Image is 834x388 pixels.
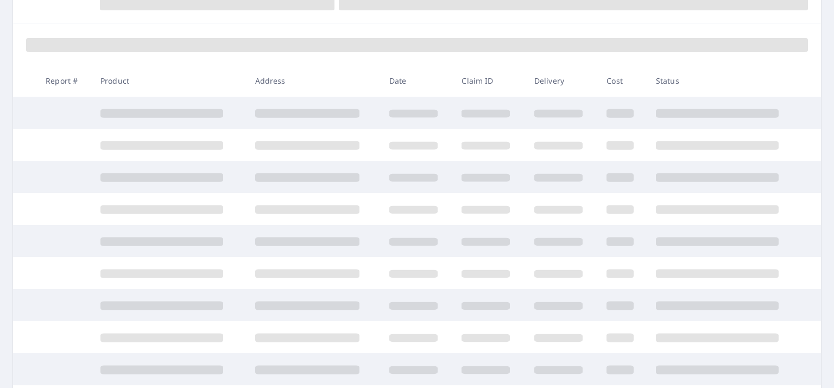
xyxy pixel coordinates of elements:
th: Report # [37,65,92,97]
th: Date [381,65,453,97]
th: Status [647,65,802,97]
th: Cost [598,65,647,97]
th: Product [92,65,247,97]
th: Claim ID [453,65,525,97]
th: Delivery [526,65,598,97]
th: Address [247,65,381,97]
